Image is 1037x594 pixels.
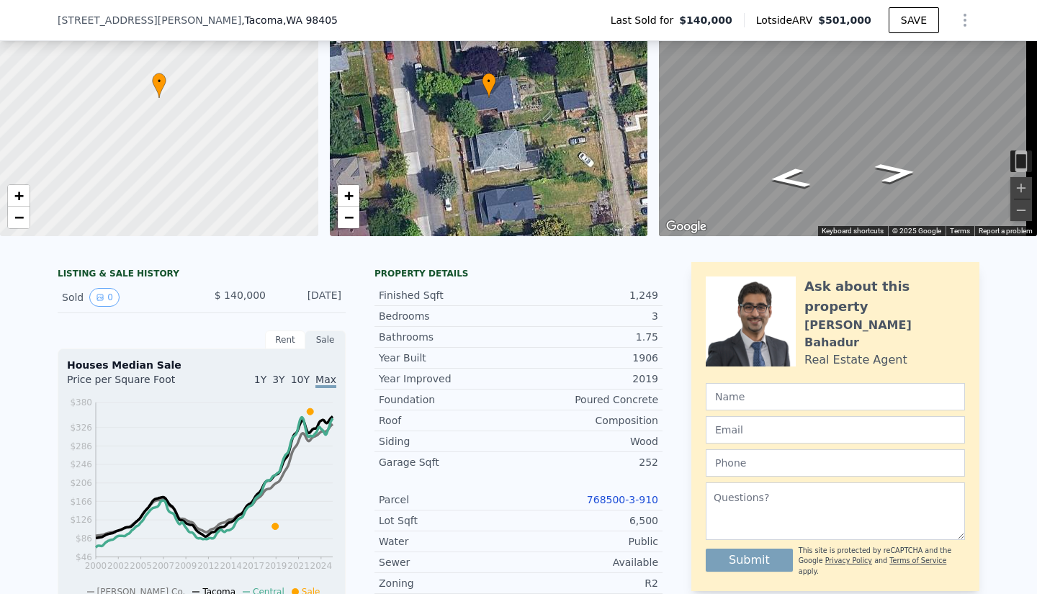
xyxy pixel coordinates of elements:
div: Year Improved [379,372,518,386]
tspan: 2014 [220,561,242,571]
div: Siding [379,434,518,449]
tspan: 2005 [130,561,152,571]
div: Sewer [379,555,518,570]
div: Zoning [379,576,518,590]
tspan: 2019 [265,561,287,571]
div: Houses Median Sale [67,358,336,372]
span: • [152,75,166,88]
a: 768500-3-910 [587,494,658,505]
span: + [344,186,353,204]
a: Zoom out [8,207,30,228]
span: © 2025 Google [892,227,941,235]
div: Foundation [379,392,518,407]
span: Last Sold for [611,13,680,27]
tspan: $380 [70,397,92,408]
span: − [14,208,24,226]
tspan: $126 [70,515,92,525]
button: Toggle motion tracking [1010,150,1032,172]
a: Report a problem [979,227,1033,235]
span: 10Y [291,374,310,385]
div: 6,500 [518,513,658,528]
a: Zoom in [338,185,359,207]
div: Property details [374,268,663,279]
div: 1,249 [518,288,658,302]
tspan: $86 [76,534,92,544]
div: Rent [265,330,305,349]
a: Terms of Service [889,557,946,564]
a: Zoom in [8,185,30,207]
div: Public [518,534,658,549]
span: 1Y [254,374,266,385]
span: [STREET_ADDRESS][PERSON_NAME] [58,13,241,27]
tspan: 2021 [287,561,310,571]
tspan: $326 [70,423,92,433]
input: Name [706,383,965,410]
path: Go South, M.L.K. Jr Way [857,158,935,188]
div: 3 [518,309,658,323]
tspan: $206 [70,478,92,488]
img: Google [663,217,710,236]
div: Lot Sqft [379,513,518,528]
span: , WA 98405 [283,14,338,26]
div: Real Estate Agent [804,351,907,369]
div: Parcel [379,492,518,507]
button: Zoom in [1010,177,1032,199]
div: Sale [305,330,346,349]
div: Poured Concrete [518,392,658,407]
tspan: $286 [70,441,92,451]
div: Sold [62,288,190,307]
div: 1.75 [518,330,658,344]
span: $501,000 [818,14,871,26]
div: This site is protected by reCAPTCHA and the Google and apply. [799,546,965,577]
div: LISTING & SALE HISTORY [58,268,346,282]
div: Finished Sqft [379,288,518,302]
div: 2019 [518,372,658,386]
span: • [482,75,496,88]
span: 3Y [272,374,284,385]
div: Wood [518,434,658,449]
div: Bedrooms [379,309,518,323]
tspan: 2002 [107,561,130,571]
div: 252 [518,455,658,469]
div: Available [518,555,658,570]
path: Go North, M.L.K. Jr Way [750,163,828,194]
div: Water [379,534,518,549]
div: Composition [518,413,658,428]
div: Year Built [379,351,518,365]
div: [PERSON_NAME] Bahadur [804,317,965,351]
div: Garage Sqft [379,455,518,469]
tspan: 2000 [85,561,107,571]
span: Max [315,374,336,388]
input: Phone [706,449,965,477]
div: Roof [379,413,518,428]
button: SAVE [889,7,939,33]
div: [DATE] [277,288,341,307]
span: − [344,208,353,226]
div: 1906 [518,351,658,365]
tspan: $166 [70,497,92,507]
button: Show Options [951,6,979,35]
tspan: 2007 [153,561,175,571]
a: Privacy Policy [825,557,872,564]
a: Zoom out [338,207,359,228]
a: Terms (opens in new tab) [950,227,970,235]
tspan: $246 [70,459,92,469]
span: Lotside ARV [756,13,818,27]
div: • [482,73,496,98]
div: Bathrooms [379,330,518,344]
button: View historical data [89,288,120,307]
button: Zoom out [1010,199,1032,221]
div: R2 [518,576,658,590]
a: Open this area in Google Maps (opens a new window) [663,217,710,236]
span: + [14,186,24,204]
tspan: $46 [76,552,92,562]
button: Submit [706,549,793,572]
tspan: 2009 [175,561,197,571]
tspan: 2024 [310,561,333,571]
button: Keyboard shortcuts [822,226,884,236]
input: Email [706,416,965,444]
div: • [152,73,166,98]
tspan: 2012 [197,561,220,571]
div: Price per Square Foot [67,372,202,395]
span: $140,000 [679,13,732,27]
